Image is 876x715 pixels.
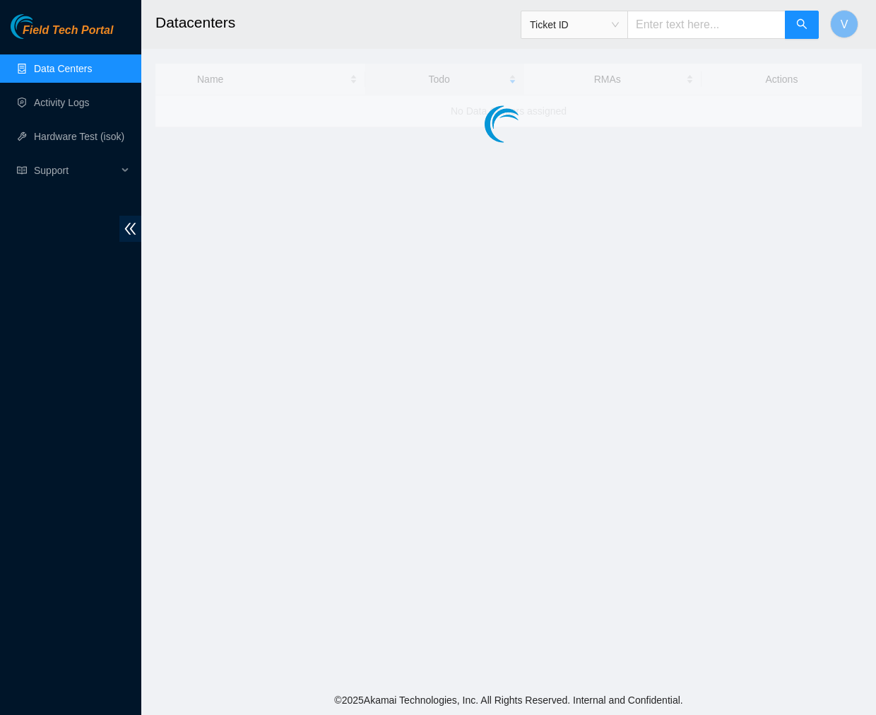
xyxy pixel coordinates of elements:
span: V [841,16,848,33]
span: Ticket ID [530,14,619,35]
span: search [796,18,807,32]
span: double-left [119,216,141,242]
button: V [830,10,858,38]
span: read [17,165,27,175]
input: Enter text here... [627,11,786,39]
a: Activity Logs [34,97,90,108]
footer: © 2025 Akamai Technologies, Inc. All Rights Reserved. Internal and Confidential. [141,685,876,715]
a: Hardware Test (isok) [34,131,124,142]
img: Akamai Technologies [11,14,71,39]
button: search [785,11,819,39]
a: Data Centers [34,63,92,74]
span: Field Tech Portal [23,24,113,37]
a: Akamai TechnologiesField Tech Portal [11,25,113,44]
span: Support [34,156,117,185]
